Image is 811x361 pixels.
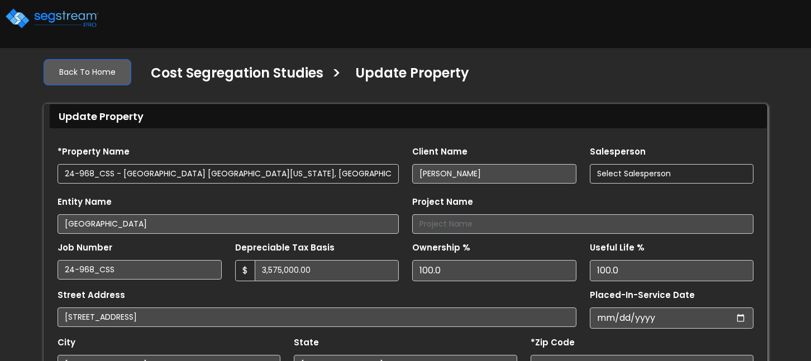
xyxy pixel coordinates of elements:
input: Street Address [58,307,576,327]
img: logo_pro_r.png [4,7,99,30]
label: Placed-In-Service Date [590,289,695,302]
input: 0.00 [255,260,399,281]
label: Depreciable Tax Basis [235,242,335,254]
a: Back To Home [44,59,131,85]
h4: Cost Segregation Studies [151,65,323,84]
label: Project Name [412,196,473,209]
label: State [294,336,319,349]
label: Salesperson [590,146,646,158]
label: *Zip Code [531,336,575,349]
label: Useful Life % [590,242,645,254]
label: Job Number [58,242,112,254]
span: $ [235,260,255,281]
h4: Update Property [355,65,469,84]
a: Update Property [347,65,469,89]
label: Client Name [412,146,467,158]
label: Ownership % [412,242,470,254]
label: Entity Name [58,196,112,209]
input: Ownership [412,260,576,281]
input: Client Name [412,164,576,184]
a: Cost Segregation Studies [142,65,323,89]
input: Project Name [412,214,753,234]
label: *Property Name [58,146,130,158]
div: Update Property [50,104,767,128]
input: Entity Name [58,214,399,234]
input: Property Name [58,164,399,184]
input: Depreciation [590,260,754,281]
h3: > [332,64,341,86]
label: City [58,336,75,349]
label: Street Address [58,289,125,302]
